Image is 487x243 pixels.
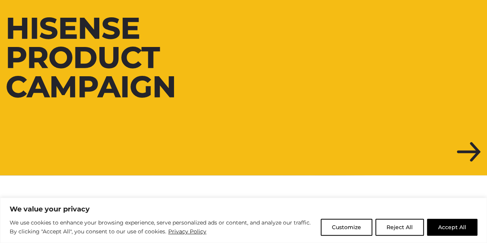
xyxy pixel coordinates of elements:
[375,219,424,236] button: Reject All
[10,204,477,214] p: We value your privacy
[321,219,372,236] button: Customize
[6,13,238,102] div: Hisense Product Campaign
[10,218,315,236] p: We use cookies to enhance your browsing experience, serve personalized ads or content, and analyz...
[427,219,477,236] button: Accept All
[168,227,207,236] a: Privacy Policy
